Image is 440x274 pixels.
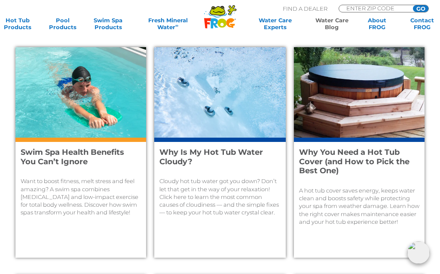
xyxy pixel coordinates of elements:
[175,23,178,28] sup: ∞
[314,17,349,30] a: Water CareBlog
[294,47,425,138] img: A hot tub cover fits snugly on an outdoor wooden hot tub
[299,148,410,176] h4: Why You Need a Hot Tub Cover (and How to Pick the Best One)
[283,5,327,12] p: Find A Dealer
[299,187,419,226] p: A hot tub cover saves energy, keeps water clean and boosts safety while protecting your spa from ...
[360,17,395,30] a: AboutFROG
[413,5,428,12] input: GO
[407,241,430,264] img: openIcon
[91,17,126,30] a: Swim SpaProducts
[159,148,271,166] h4: Why Is My Hot Tub Water Cloudy?
[405,17,440,30] a: ContactFROG
[15,47,146,138] img: A young girl swims in a swim spa with a kickboard. She is wearing goggles and a blue swimsuit.
[21,148,131,166] h4: Swim Spa Health Benefits You Can’t Ignore
[15,47,146,258] a: A young girl swims in a swim spa with a kickboard. She is wearing goggles and a blue swimsuit.Swi...
[21,177,141,216] p: Want to boost fitness, melt stress and feel amazing? A swim spa combines [MEDICAL_DATA] and low-i...
[154,47,285,258] a: Underwater shot of hot tub jets. The water is slightly cloudy.Why Is My Hot Tub Water Cloudy?Clou...
[45,17,80,30] a: PoolProducts
[136,17,200,30] a: Fresh MineralWater∞
[345,5,403,11] input: Zip Code Form
[247,17,304,30] a: Water CareExperts
[154,47,285,138] img: Underwater shot of hot tub jets. The water is slightly cloudy.
[159,177,280,216] p: Cloudy hot tub water got you down? Don’t let that get in the way of your relaxation! Click here t...
[294,47,425,258] a: A hot tub cover fits snugly on an outdoor wooden hot tubWhy You Need a Hot Tub Cover (and How to ...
